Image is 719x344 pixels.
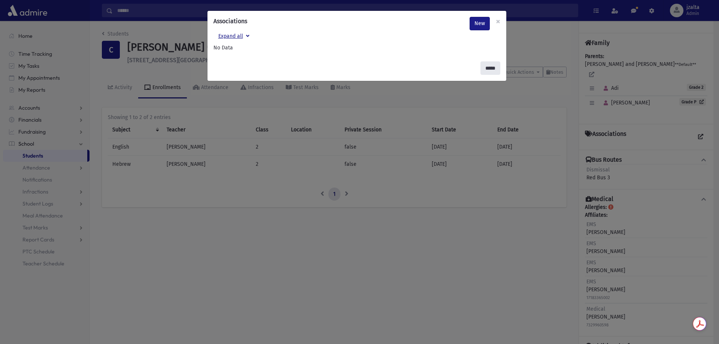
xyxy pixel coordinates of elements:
[213,17,247,26] h6: Associations
[490,11,506,32] button: Close
[470,17,490,30] a: New
[496,16,500,27] span: ×
[213,30,254,44] button: Expand all
[213,44,500,52] label: No Data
